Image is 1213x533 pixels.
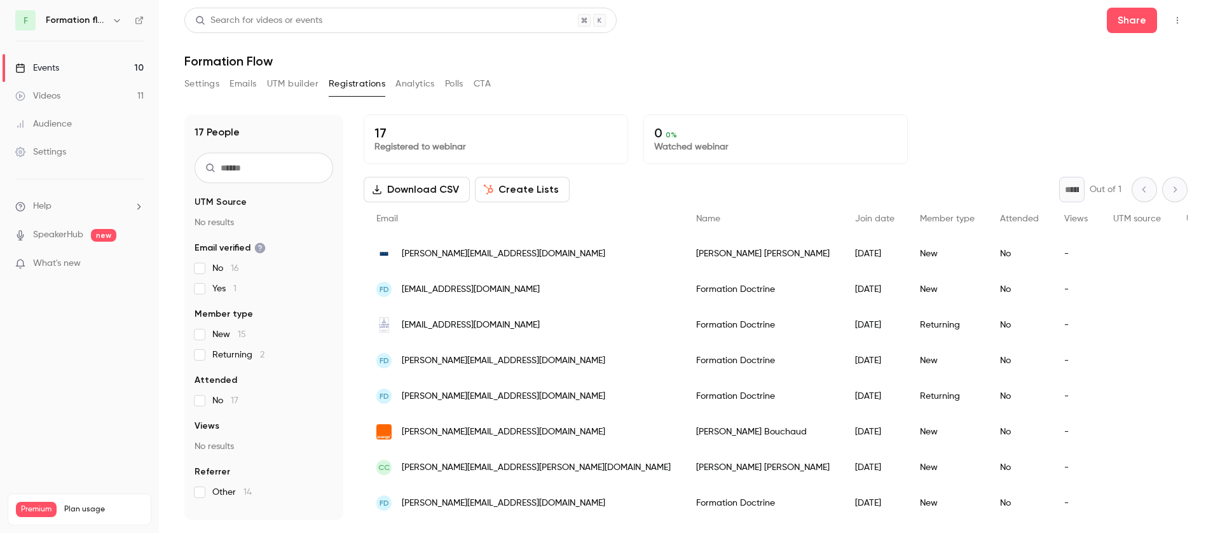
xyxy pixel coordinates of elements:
[842,378,907,414] div: [DATE]
[46,14,107,27] h6: Formation flow
[1064,214,1088,223] span: Views
[907,343,987,378] div: New
[907,378,987,414] div: Returning
[128,258,144,270] iframe: Noticeable Trigger
[184,53,1188,69] h1: Formation Flow
[212,328,246,341] span: New
[329,74,385,94] button: Registrations
[1052,414,1100,450] div: -
[907,272,987,307] div: New
[380,284,389,295] span: FD
[195,420,219,433] span: Views
[987,307,1052,343] div: No
[230,74,256,94] button: Emails
[33,200,51,213] span: Help
[666,130,677,139] span: 0 %
[842,272,907,307] div: [DATE]
[233,284,236,293] span: 1
[1052,307,1100,343] div: -
[402,319,540,332] span: [EMAIL_ADDRESS][DOMAIN_NAME]
[195,196,247,209] span: UTM Source
[987,414,1052,450] div: No
[654,141,897,153] p: Watched webinar
[15,118,72,130] div: Audience
[842,236,907,272] div: [DATE]
[683,378,842,414] div: Formation Doctrine
[683,272,842,307] div: Formation Doctrine
[842,414,907,450] div: [DATE]
[33,257,81,270] span: What's new
[683,414,842,450] div: [PERSON_NAME] Bouchaud
[231,264,239,273] span: 16
[15,146,66,158] div: Settings
[15,62,59,74] div: Events
[195,242,266,254] span: Email verified
[212,486,252,499] span: Other
[380,391,389,402] span: FD
[16,502,57,517] span: Premium
[987,485,1052,521] div: No
[402,461,671,474] span: [PERSON_NAME][EMAIL_ADDRESS][PERSON_NAME][DOMAIN_NAME]
[15,200,144,213] li: help-dropdown-opener
[212,262,239,275] span: No
[1000,214,1039,223] span: Attended
[987,272,1052,307] div: No
[395,74,435,94] button: Analytics
[683,485,842,521] div: Formation Doctrine
[475,177,570,202] button: Create Lists
[212,282,236,295] span: Yes
[683,343,842,378] div: Formation Doctrine
[260,350,264,359] span: 2
[380,355,389,366] span: FD
[195,14,322,27] div: Search for videos or events
[212,349,264,361] span: Returning
[842,485,907,521] div: [DATE]
[842,343,907,378] div: [DATE]
[91,229,116,242] span: new
[378,462,390,473] span: CC
[195,308,253,321] span: Member type
[654,125,897,141] p: 0
[402,354,605,368] span: [PERSON_NAME][EMAIL_ADDRESS][DOMAIN_NAME]
[987,236,1052,272] div: No
[1113,214,1161,223] span: UTM source
[987,450,1052,485] div: No
[1107,8,1157,33] button: Share
[402,497,605,510] span: [PERSON_NAME][EMAIL_ADDRESS][DOMAIN_NAME]
[402,283,540,296] span: [EMAIL_ADDRESS][DOMAIN_NAME]
[195,216,333,229] p: No results
[1090,183,1121,196] p: Out of 1
[243,488,252,497] span: 14
[376,214,398,223] span: Email
[1052,485,1100,521] div: -
[64,504,143,515] span: Plan usage
[907,485,987,521] div: New
[907,236,987,272] div: New
[920,214,975,223] span: Member type
[24,14,28,27] span: F
[376,246,392,261] img: pactavocats.com
[683,307,842,343] div: Formation Doctrine
[267,74,319,94] button: UTM builder
[1052,272,1100,307] div: -
[1052,450,1100,485] div: -
[445,74,463,94] button: Polls
[374,125,617,141] p: 17
[195,374,237,387] span: Attended
[402,247,605,261] span: [PERSON_NAME][EMAIL_ADDRESS][DOMAIN_NAME]
[987,378,1052,414] div: No
[15,90,60,102] div: Videos
[374,141,617,153] p: Registered to webinar
[402,390,605,403] span: [PERSON_NAME][EMAIL_ADDRESS][DOMAIN_NAME]
[1052,236,1100,272] div: -
[907,307,987,343] div: Returning
[376,317,392,333] img: lambard-associes.com
[1052,378,1100,414] div: -
[683,450,842,485] div: [PERSON_NAME] [PERSON_NAME]
[683,236,842,272] div: [PERSON_NAME] [PERSON_NAME]
[238,330,246,339] span: 15
[212,394,238,407] span: No
[376,424,392,440] img: orange.fr
[842,450,907,485] div: [DATE]
[184,74,219,94] button: Settings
